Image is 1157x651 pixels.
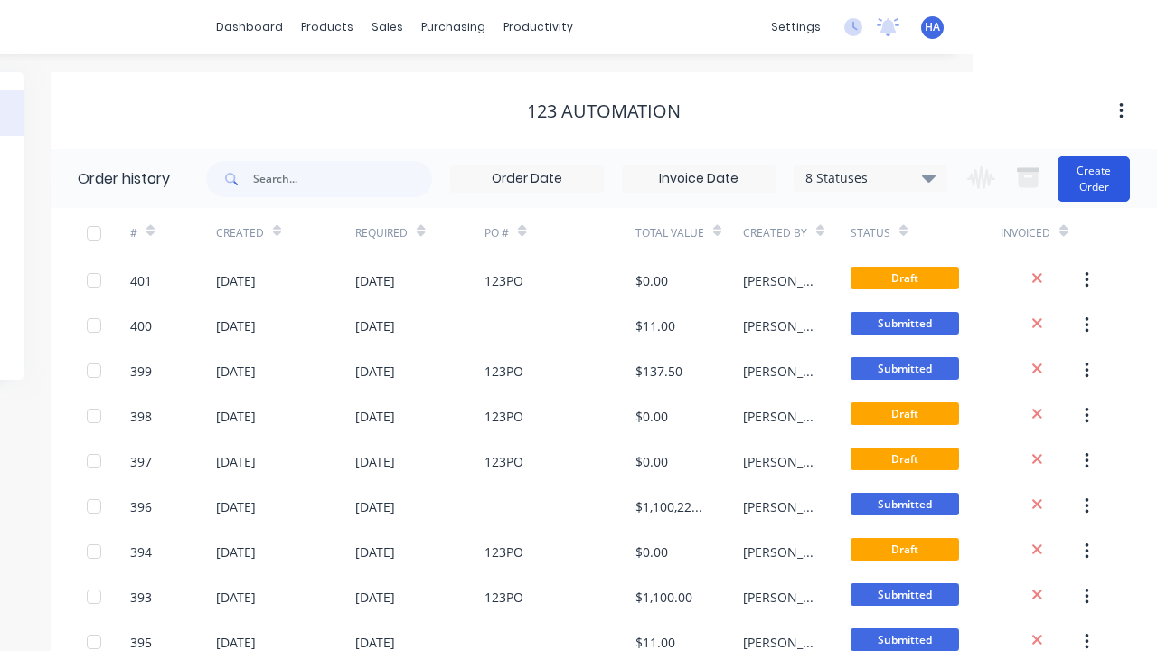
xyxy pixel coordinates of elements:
button: Create Order [1058,156,1130,202]
div: $137.50 [635,362,682,381]
div: [DATE] [216,316,256,335]
div: sales [362,14,412,41]
span: Draft [851,267,959,289]
span: Submitted [851,628,959,651]
div: [DATE] [355,452,395,471]
div: 396 [130,497,152,516]
input: Order Date [451,165,603,193]
div: PO # [484,208,635,258]
div: [DATE] [216,271,256,290]
div: $1,100,220.00 [635,497,707,516]
div: [DATE] [216,452,256,471]
div: # [130,208,216,258]
div: 394 [130,542,152,561]
input: Invoice Date [623,165,775,193]
div: Created [216,208,356,258]
div: PO # [484,225,509,241]
div: 123PO [484,542,523,561]
div: [DATE] [355,316,395,335]
div: $11.00 [635,316,675,335]
div: [PERSON_NAME] [743,588,814,607]
span: HA [925,19,940,35]
div: 399 [130,362,152,381]
div: 393 [130,588,152,607]
div: Status [851,225,890,241]
div: 398 [130,407,152,426]
div: 123PO [484,588,523,607]
div: # [130,225,137,241]
div: [PERSON_NAME] [743,542,814,561]
div: [DATE] [216,588,256,607]
div: $1,100.00 [635,588,692,607]
div: [PERSON_NAME] [743,452,814,471]
div: products [292,14,362,41]
div: 400 [130,316,152,335]
a: dashboard [207,14,292,41]
div: purchasing [412,14,494,41]
div: [DATE] [216,542,256,561]
div: 123PO [484,452,523,471]
div: Required [355,208,484,258]
span: Draft [851,448,959,470]
div: Total Value [635,208,743,258]
span: Submitted [851,357,959,380]
span: Submitted [851,493,959,515]
div: Created By [743,208,851,258]
div: [DATE] [355,588,395,607]
span: Submitted [851,583,959,606]
div: 123PO [484,362,523,381]
div: 123PO [484,271,523,290]
div: $0.00 [635,407,668,426]
div: settings [762,14,830,41]
div: Order history [78,168,170,190]
div: 123 Automation [527,100,681,122]
input: Search... [253,161,432,197]
div: Created [216,225,264,241]
div: [DATE] [355,542,395,561]
div: [DATE] [216,362,256,381]
div: Required [355,225,408,241]
div: [PERSON_NAME] [743,362,814,381]
div: $0.00 [635,452,668,471]
div: 8 Statuses [795,168,946,188]
div: Total Value [635,225,704,241]
div: 397 [130,452,152,471]
span: Draft [851,402,959,425]
div: [DATE] [355,497,395,516]
div: productivity [494,14,582,41]
div: Created By [743,225,807,241]
div: Invoiced [1001,208,1086,258]
div: [DATE] [216,497,256,516]
div: [DATE] [355,271,395,290]
div: [DATE] [355,407,395,426]
div: [PERSON_NAME] [743,316,814,335]
span: Submitted [851,312,959,335]
div: $0.00 [635,271,668,290]
div: Status [851,208,1002,258]
div: [PERSON_NAME] [743,271,814,290]
div: Invoiced [1001,225,1050,241]
div: 123PO [484,407,523,426]
span: Draft [851,538,959,561]
div: [DATE] [216,407,256,426]
div: [PERSON_NAME] [743,497,814,516]
div: $0.00 [635,542,668,561]
div: [PERSON_NAME] [743,407,814,426]
div: 401 [130,271,152,290]
div: [DATE] [355,362,395,381]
